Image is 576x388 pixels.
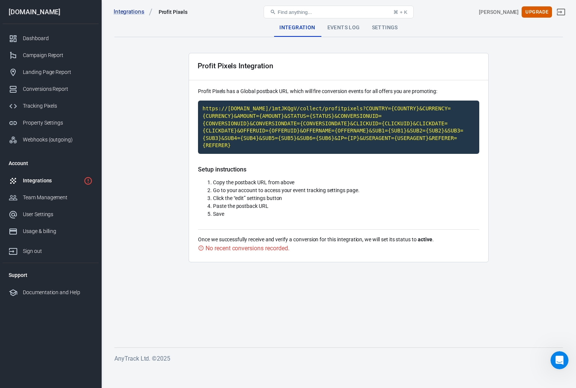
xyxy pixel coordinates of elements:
[3,131,99,148] a: Webhooks (outgoing)
[522,6,552,18] button: Upgrade
[418,236,432,242] strong: active
[198,236,479,244] p: Once we successfully receive and verify a conversion for this integration, we will set its status...
[23,35,93,42] div: Dashboard
[552,3,570,21] a: Sign out
[213,187,360,193] span: Go to your account to access your event tracking settings page.
[23,211,93,218] div: User Settings
[198,166,479,173] h5: Setup instructions
[23,68,93,76] div: Landing Page Report
[264,6,414,18] button: Find anything...⌘ + K
[3,266,99,284] li: Support
[3,189,99,206] a: Team Management
[366,19,404,37] div: Settings
[198,62,273,70] div: Profit Pixels Integration
[84,176,93,185] svg: 1 networks not verified yet
[479,8,519,16] div: Account id: 1mtJKQgV
[213,203,268,209] span: Paste the postback URL
[273,19,321,37] div: Integration
[321,19,366,37] div: Events Log
[213,211,224,217] span: Save
[23,85,93,93] div: Conversions Report
[23,177,81,185] div: Integrations
[3,98,99,114] a: Tracking Pixels
[213,179,294,185] span: Copy the postback URL from above
[3,81,99,98] a: Conversions Report
[3,154,99,172] li: Account
[3,206,99,223] a: User Settings
[114,8,153,16] a: Integrations
[23,247,93,255] div: Sign out
[3,240,99,260] a: Sign out
[23,136,93,144] div: Webhooks (outgoing)
[114,354,563,363] h6: AnyTrack Ltd. © 2025
[3,223,99,240] a: Usage & billing
[23,194,93,202] div: Team Management
[3,47,99,64] a: Campaign Report
[23,119,93,127] div: Property Settings
[3,9,99,15] div: [DOMAIN_NAME]
[198,101,479,154] code: Click to copy
[198,87,479,95] p: Profit Pixels has a Global postback URL which will fire conversion events for all offers you are ...
[277,9,312,15] span: Find anything...
[3,30,99,47] a: Dashboard
[23,102,93,110] div: Tracking Pixels
[393,9,407,15] div: ⌘ + K
[3,64,99,81] a: Landing Page Report
[23,227,93,235] div: Usage & billing
[23,289,93,296] div: Documentation and Help
[3,114,99,131] a: Property Settings
[205,244,289,253] div: No recent conversions recorded.
[3,172,99,189] a: Integrations
[159,8,187,16] div: Profit Pixels
[550,351,568,369] iframe: Intercom live chat
[213,195,282,201] span: Click the “edit” settings button
[23,51,93,59] div: Campaign Report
